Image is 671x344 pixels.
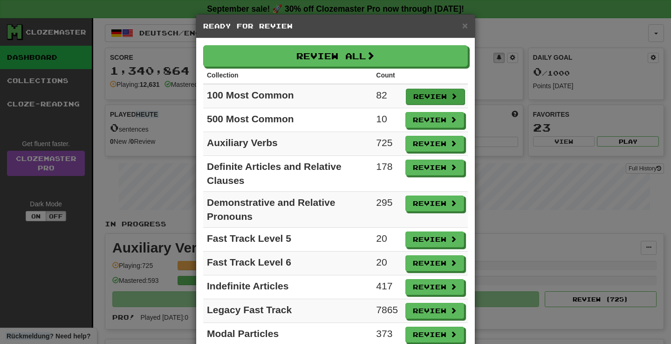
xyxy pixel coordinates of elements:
button: Review [405,303,464,319]
th: Count [372,67,402,84]
td: 82 [372,84,402,108]
span: × [462,20,468,31]
button: Review [405,255,464,271]
td: 100 Most Common [203,84,372,108]
button: Review [405,232,464,247]
h5: Ready for Review [203,21,468,31]
td: 417 [372,275,402,299]
td: 725 [372,132,402,156]
td: Fast Track Level 5 [203,228,372,252]
th: Collection [203,67,372,84]
td: 7865 [372,299,402,323]
td: 20 [372,252,402,275]
button: Review [405,327,464,343]
button: Review All [203,45,468,67]
td: Indefinite Articles [203,275,372,299]
td: 20 [372,228,402,252]
td: Definite Articles and Relative Clauses [203,156,372,192]
td: 178 [372,156,402,192]
td: 295 [372,192,402,228]
td: Auxiliary Verbs [203,132,372,156]
button: Review [405,196,464,211]
button: Close [462,21,468,30]
button: Review [405,112,464,128]
td: 500 Most Common [203,108,372,132]
button: Review [405,160,464,176]
button: Review [406,89,465,105]
td: 10 [372,108,402,132]
button: Review [405,136,464,152]
td: Legacy Fast Track [203,299,372,323]
button: Review [405,279,464,295]
td: Fast Track Level 6 [203,252,372,275]
td: Demonstrative and Relative Pronouns [203,192,372,228]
